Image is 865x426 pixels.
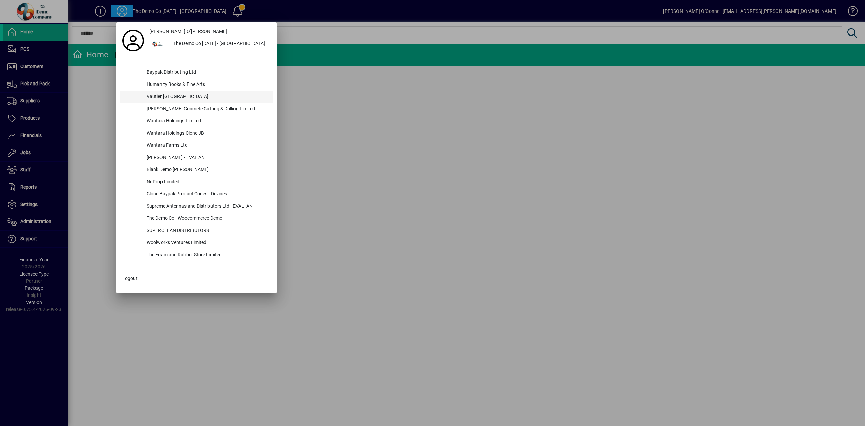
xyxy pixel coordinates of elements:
div: [PERSON_NAME] Concrete Cutting & Drilling Limited [141,103,273,115]
div: Woolworks Ventures Limited [141,237,273,249]
div: The Foam and Rubber Store Limited [141,249,273,261]
button: Baypak Distributing Ltd [120,67,273,79]
span: [PERSON_NAME] O''[PERSON_NAME] [149,28,227,35]
a: Profile [120,34,147,47]
div: The Demo Co [DATE] - [GEOGRAPHIC_DATA] [168,38,273,50]
button: Supreme Antennas and Distributors Ltd - EVAL -AN [120,200,273,213]
button: Humanity Books & Fine Arts [120,79,273,91]
button: The Demo Co [DATE] - [GEOGRAPHIC_DATA] [147,38,273,50]
button: Wantara Holdings Clone JB [120,127,273,140]
button: Wantara Holdings Limited [120,115,273,127]
button: Blank Demo [PERSON_NAME] [120,164,273,176]
button: Logout [120,273,273,285]
button: Woolworks Ventures Limited [120,237,273,249]
div: Vautier [GEOGRAPHIC_DATA] [141,91,273,103]
button: Vautier [GEOGRAPHIC_DATA] [120,91,273,103]
div: Humanity Books & Fine Arts [141,79,273,91]
div: The Demo Co - Woocommerce Demo [141,213,273,225]
div: Wantara Holdings Clone JB [141,127,273,140]
div: Clone Baypak Product Codes - Devines [141,188,273,200]
div: [PERSON_NAME] - EVAL AN [141,152,273,164]
div: Wantara Farms Ltd [141,140,273,152]
div: Blank Demo [PERSON_NAME] [141,164,273,176]
button: [PERSON_NAME] Concrete Cutting & Drilling Limited [120,103,273,115]
div: Baypak Distributing Ltd [141,67,273,79]
button: NuProp Limited [120,176,273,188]
button: The Foam and Rubber Store Limited [120,249,273,261]
button: Clone Baypak Product Codes - Devines [120,188,273,200]
div: NuProp Limited [141,176,273,188]
span: Logout [122,275,138,282]
div: Wantara Holdings Limited [141,115,273,127]
a: [PERSON_NAME] O''[PERSON_NAME] [147,26,273,38]
button: The Demo Co - Woocommerce Demo [120,213,273,225]
div: Supreme Antennas and Distributors Ltd - EVAL -AN [141,200,273,213]
button: Wantara Farms Ltd [120,140,273,152]
button: [PERSON_NAME] - EVAL AN [120,152,273,164]
button: SUPERCLEAN DISTRIBUTORS [120,225,273,237]
div: SUPERCLEAN DISTRIBUTORS [141,225,273,237]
